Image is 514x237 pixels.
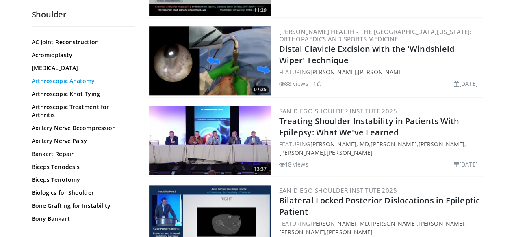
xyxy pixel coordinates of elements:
[279,219,481,236] div: FEATURING , , , ,
[32,124,131,132] a: Axillary Nerve Decompression
[279,160,308,169] li: 18 views
[32,163,131,171] a: Biceps Tenodesis
[149,106,271,175] img: c94281fe-92dc-4757-a228-7e308c7dd9b7.300x170_q85_crop-smart_upscale.jpg
[371,140,416,148] a: [PERSON_NAME]
[32,228,131,236] a: Brachial Plexus
[149,26,271,95] img: a7b75fd4-cde6-4697-a64c-761743312e1d.jpeg.300x170_q85_crop-smart_upscale.jpg
[279,68,481,76] div: FEATURING ,
[32,90,131,98] a: Arthroscopic Knot Tying
[32,176,131,184] a: Biceps Tenotomy
[454,160,478,169] li: [DATE]
[252,86,269,93] span: 07:25
[358,68,404,76] a: [PERSON_NAME]
[32,215,131,223] a: Bony Bankart
[310,68,356,76] a: [PERSON_NAME]
[279,43,455,66] a: Distal Clavicle Excision with the 'Windshield Wiper' Technique
[252,165,269,173] span: 13:37
[279,28,472,43] a: [PERSON_NAME] Health - The [GEOGRAPHIC_DATA][US_STATE]: Orthopaedics and Sports Medicine
[32,103,131,119] a: Arthroscopic Treatment for Arthritis
[327,149,373,156] a: [PERSON_NAME]
[32,38,131,46] a: AC Joint Reconstruction
[327,228,373,236] a: [PERSON_NAME]
[454,79,478,88] li: [DATE]
[32,202,131,210] a: Bone Grafting for Instability
[371,220,416,227] a: [PERSON_NAME]
[149,26,271,95] a: 07:25
[32,9,135,20] h2: Shoulder
[149,106,271,175] a: 13:37
[419,140,464,148] a: [PERSON_NAME]
[32,51,131,59] a: Acromioplasty
[279,228,325,236] a: [PERSON_NAME]
[279,195,480,217] a: Bilateral Locked Posterior Dislocations in Epileptic Patient
[32,77,131,85] a: Arthroscopic Anatomy
[279,79,308,88] li: 88 views
[279,186,397,194] a: San Diego Shoulder Institute 2025
[310,140,369,148] a: [PERSON_NAME], MD
[279,140,481,157] div: FEATURING , , , ,
[279,107,397,115] a: San Diego Shoulder Institute 2025
[32,64,131,72] a: [MEDICAL_DATA]
[419,220,464,227] a: [PERSON_NAME]
[252,6,269,14] span: 11:29
[313,79,321,88] li: 1
[279,115,460,138] a: Treating Shoulder Instability in Patients With Epilepsy: What We've Learned
[32,189,131,197] a: Biologics for Shoulder
[279,149,325,156] a: [PERSON_NAME]
[32,137,131,145] a: Axillary Nerve Palsy
[310,220,369,227] a: [PERSON_NAME], MD
[32,150,131,158] a: Bankart Repair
